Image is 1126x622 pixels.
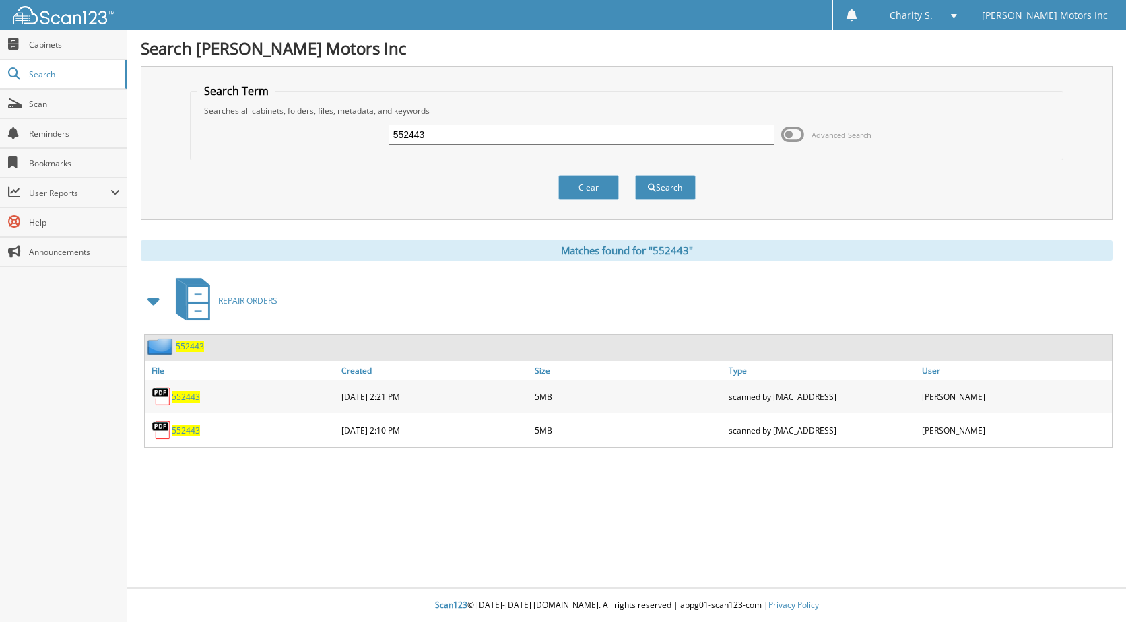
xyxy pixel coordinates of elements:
[531,383,725,410] div: 5MB
[218,295,277,306] span: REPAIR ORDERS
[1059,557,1126,622] iframe: Chat Widget
[141,240,1113,261] div: Matches found for "552443"
[919,361,1112,380] a: User
[152,420,172,440] img: PDF.png
[29,187,110,199] span: User Reports
[919,383,1112,410] div: [PERSON_NAME]
[172,425,200,436] a: 552443
[531,417,725,444] div: 5MB
[768,599,819,611] a: Privacy Policy
[29,217,120,228] span: Help
[725,383,919,410] div: scanned by [MAC_ADDRESS]
[635,175,696,200] button: Search
[29,158,120,169] span: Bookmarks
[338,383,531,410] div: [DATE] 2:21 PM
[176,341,204,352] a: 552443
[29,128,120,139] span: Reminders
[725,417,919,444] div: scanned by [MAC_ADDRESS]
[29,98,120,110] span: Scan
[147,338,176,355] img: folder2.png
[531,361,725,380] a: Size
[197,83,275,98] legend: Search Term
[725,361,919,380] a: Type
[435,599,467,611] span: Scan123
[127,589,1126,622] div: © [DATE]-[DATE] [DOMAIN_NAME]. All rights reserved | appg01-scan123-com |
[168,274,277,327] a: REPAIR ORDERS
[338,417,531,444] div: [DATE] 2:10 PM
[338,361,531,380] a: Created
[29,69,118,80] span: Search
[145,361,338,380] a: File
[890,11,933,20] span: Charity S.
[982,11,1108,20] span: [PERSON_NAME] Motors Inc
[29,39,120,50] span: Cabinets
[141,37,1113,59] h1: Search [PERSON_NAME] Motors Inc
[812,130,871,140] span: Advanced Search
[558,175,619,200] button: Clear
[197,105,1056,116] div: Searches all cabinets, folders, files, metadata, and keywords
[13,6,114,24] img: scan123-logo-white.svg
[152,386,172,407] img: PDF.png
[172,391,200,403] a: 552443
[29,246,120,258] span: Announcements
[919,417,1112,444] div: [PERSON_NAME]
